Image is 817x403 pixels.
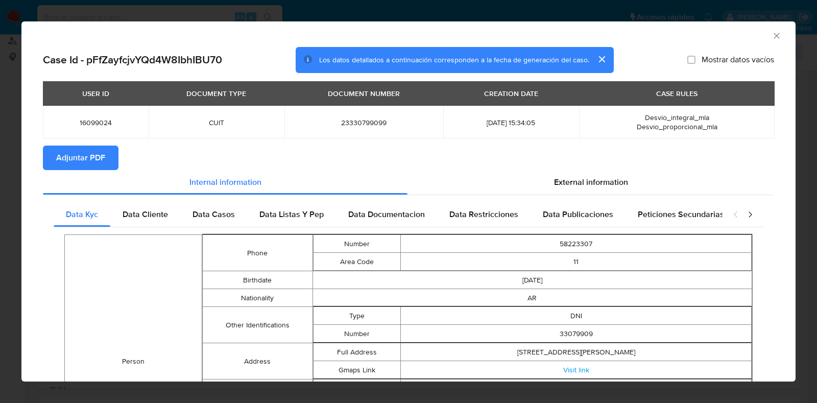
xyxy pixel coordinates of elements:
div: DOCUMENT TYPE [180,85,252,102]
td: 33079909 [401,325,752,343]
td: Nationality [203,289,313,307]
span: Data Restricciones [449,208,518,220]
div: CASE RULES [650,85,704,102]
span: Adjuntar PDF [56,147,105,169]
td: [DATE] [313,271,752,289]
td: Type [313,307,401,325]
span: Los datos detallados a continuación corresponden a la fecha de generación del caso. [319,55,589,65]
td: AR [313,289,752,307]
button: cerrar [589,47,614,72]
td: Birthdate [203,271,313,289]
button: Adjuntar PDF [43,146,118,170]
span: 16099024 [55,118,136,127]
td: Type [313,380,401,397]
button: Cerrar ventana [772,31,781,40]
td: Number [313,325,401,343]
input: Mostrar datos vacíos [687,56,695,64]
span: Data Kyc [66,208,98,220]
a: Visit link [563,365,589,375]
span: Data Listas Y Pep [259,208,324,220]
td: Area Code [313,253,401,271]
td: [STREET_ADDRESS][PERSON_NAME] [401,343,752,361]
span: Data Documentacion [348,208,425,220]
span: Desvio_proporcional_mla [637,122,717,132]
span: Internal information [189,176,261,188]
span: 23330799099 [297,118,431,127]
div: Detailed internal info [54,202,723,227]
h2: Case Id - pFfZayfcjvYQd4W8IbhIBU70 [43,53,222,66]
td: CUIT [401,380,752,397]
td: Address [203,343,313,380]
span: [DATE] 15:34:05 [455,118,567,127]
div: CREATION DATE [478,85,544,102]
div: USER ID [76,85,115,102]
span: Peticiones Secundarias [638,208,724,220]
td: Full Address [313,343,401,361]
span: External information [554,176,628,188]
span: Mostrar datos vacíos [702,55,774,65]
td: 11 [401,253,752,271]
span: Data Cliente [123,208,168,220]
td: DNI [401,307,752,325]
div: closure-recommendation-modal [21,21,796,382]
td: 58223307 [401,235,752,253]
td: Other Identifications [203,307,313,343]
span: Data Publicaciones [543,208,613,220]
td: Gmaps Link [313,361,401,379]
div: DOCUMENT NUMBER [322,85,406,102]
td: Phone [203,235,313,271]
span: Desvio_integral_mla [645,112,709,123]
div: Detailed info [43,170,774,195]
span: Data Casos [193,208,235,220]
td: Number [313,235,401,253]
span: CUIT [161,118,272,127]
